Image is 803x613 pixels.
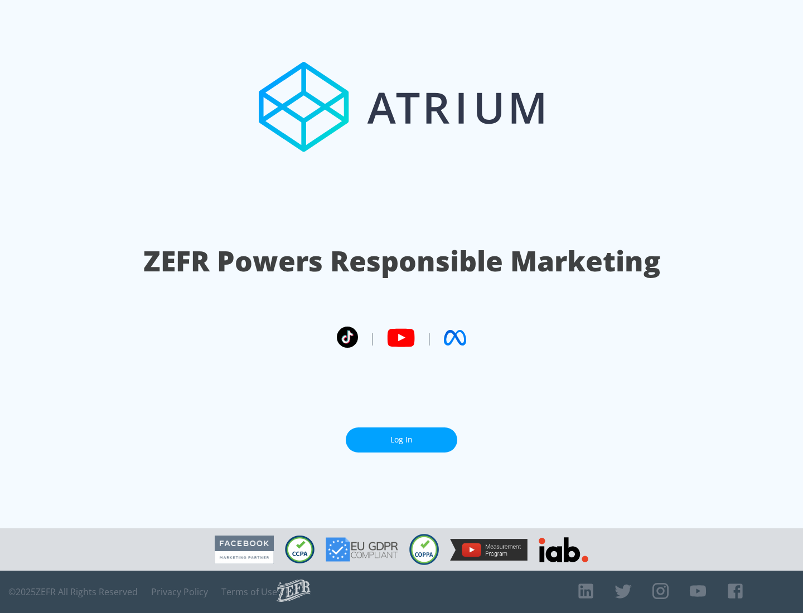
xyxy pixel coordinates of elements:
img: IAB [539,537,588,562]
a: Log In [346,427,457,453]
img: COPPA Compliant [409,534,439,565]
a: Terms of Use [221,586,277,597]
span: | [369,329,376,346]
img: Facebook Marketing Partner [215,536,274,564]
a: Privacy Policy [151,586,208,597]
h1: ZEFR Powers Responsible Marketing [143,242,660,280]
span: © 2025 ZEFR All Rights Reserved [8,586,138,597]
span: | [426,329,433,346]
img: GDPR Compliant [326,537,398,562]
img: YouTube Measurement Program [450,539,528,561]
img: CCPA Compliant [285,536,315,563]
